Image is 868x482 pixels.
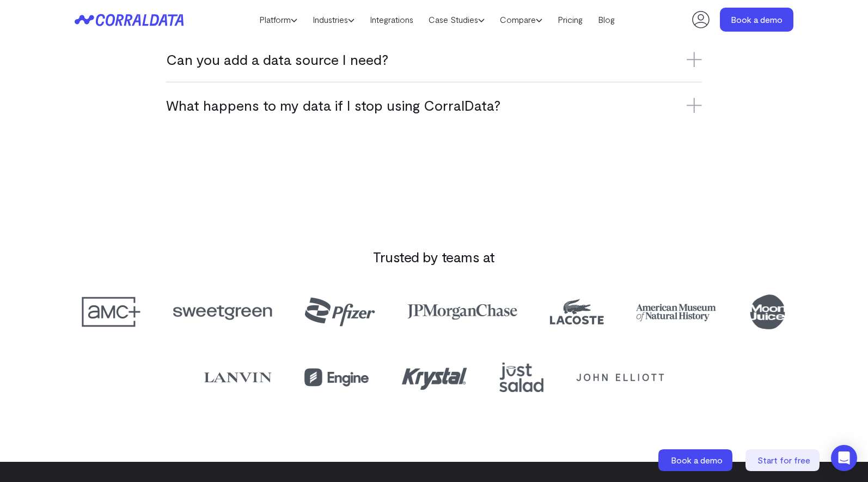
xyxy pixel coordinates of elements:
[590,11,622,28] a: Blog
[305,11,362,28] a: Industries
[550,11,590,28] a: Pricing
[831,445,857,471] div: Open Intercom Messenger
[421,11,492,28] a: Case Studies
[75,248,793,266] h3: Trusted by teams at
[492,11,550,28] a: Compare
[166,50,702,68] h3: Can you add a data source I need?
[252,11,305,28] a: Platform
[362,11,421,28] a: Integrations
[720,8,793,32] a: Book a demo
[658,449,735,471] a: Book a demo
[166,96,702,114] h3: What happens to my data if I stop using CorralData?
[757,455,810,465] span: Start for free
[745,449,822,471] a: Start for free
[671,455,723,465] span: Book a demo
